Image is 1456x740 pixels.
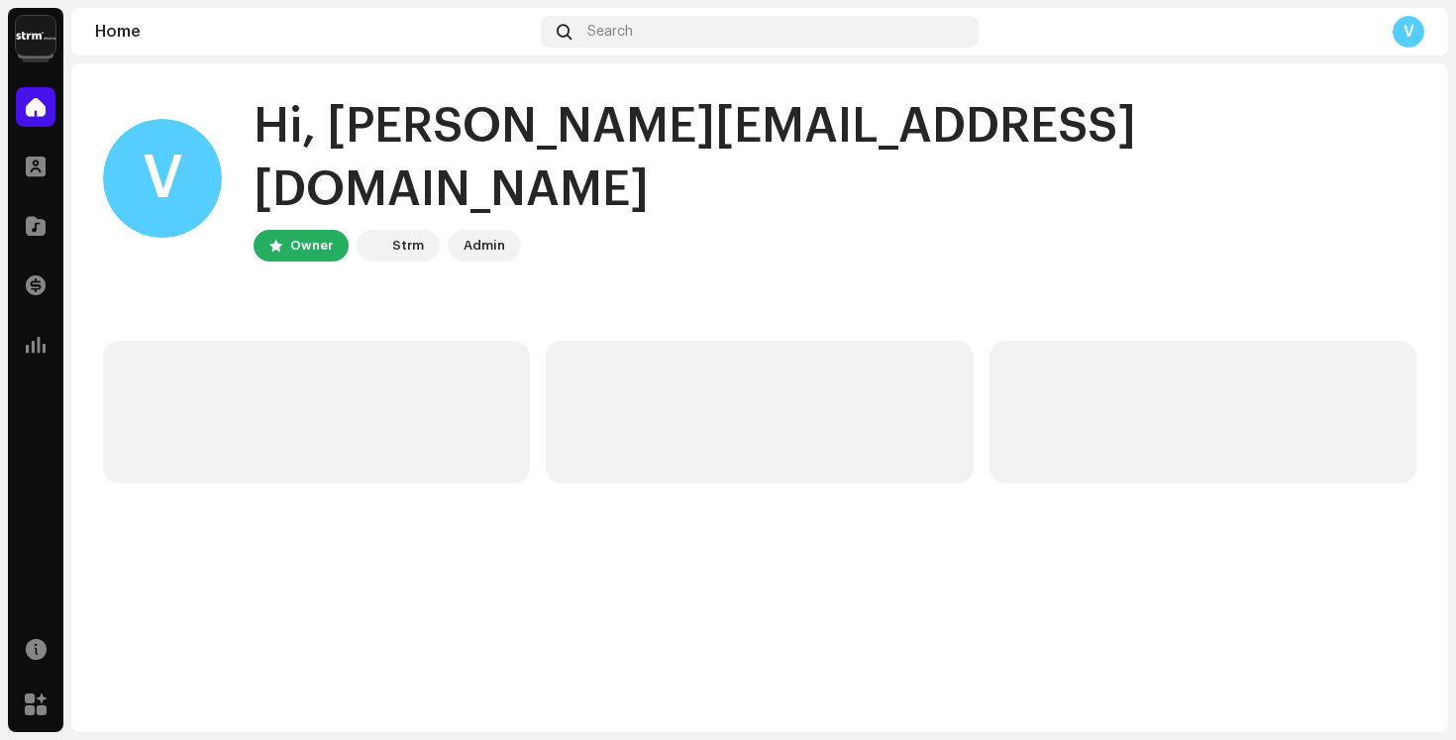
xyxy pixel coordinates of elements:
div: Owner [290,234,333,258]
img: 408b884b-546b-4518-8448-1008f9c76b02 [16,16,55,55]
div: V [103,119,222,238]
div: Hi, [PERSON_NAME][EMAIL_ADDRESS][DOMAIN_NAME] [254,95,1416,222]
span: Search [587,24,633,40]
div: Home [95,24,533,40]
div: Admin [464,234,505,258]
div: V [1393,16,1424,48]
div: Strm [392,234,424,258]
img: 408b884b-546b-4518-8448-1008f9c76b02 [361,234,384,258]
